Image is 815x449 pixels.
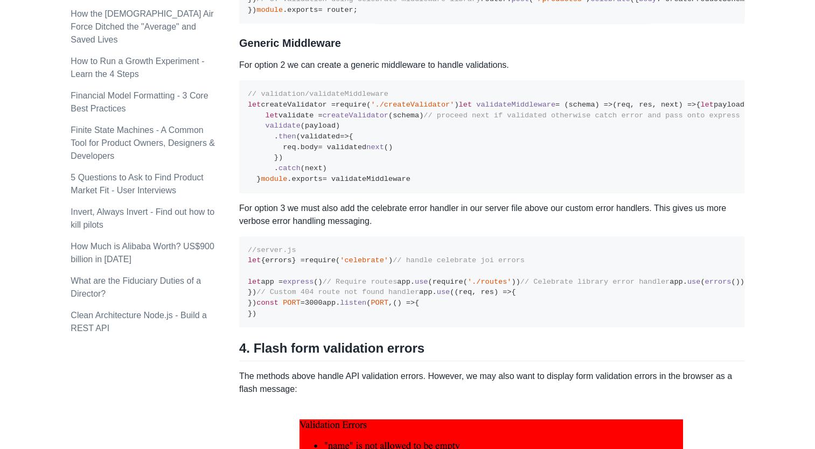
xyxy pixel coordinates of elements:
[71,276,201,298] a: What are the Fiduciary Duties of a Director?
[71,9,213,44] a: How the [DEMOGRAPHIC_DATA] Air Force Ditched the "Average" and Saved Lives
[283,278,314,286] span: express
[415,278,428,286] span: use
[256,288,419,296] span: // Custom 404 route not found handler
[520,278,670,286] span: // Celebrate library error handler
[261,175,287,183] span: module
[71,311,207,333] a: Clean Architecture Node.js - Build a REST API
[283,299,301,307] span: PORT
[278,164,301,172] span: catch
[71,57,204,79] a: How to Run a Growth Experiment - Learn the 4 Steps
[305,256,336,264] span: require
[569,101,595,109] span: schema
[687,278,700,286] span: use
[393,299,415,307] span: () =>
[301,143,318,151] span: body
[239,370,744,396] p: The methods above handle API validation errors. However, we may also want to display form validat...
[248,90,802,183] code: createValidator = ( ) = ( ) => { payload = req. validate = (schema) (payload) . ( { req. = valida...
[71,207,214,229] a: Invert, Always Invert - Find out how to kill pilots
[287,6,318,14] span: exports
[323,111,388,120] span: createValidator
[248,246,296,254] span: //server.js
[239,37,744,50] h3: Generic Middleware
[468,278,512,286] span: './routes'
[71,91,208,113] a: Financial Model Formatting - 3 Core Best Practices
[371,101,454,109] span: './createValidator'
[340,299,366,307] span: listen
[700,101,713,109] span: let
[305,299,323,307] span: 3000
[239,59,744,72] p: For option 2 we can create a generic middleware to handle validations.
[459,288,494,296] span: req, res
[248,90,388,98] span: // validation/validateMiddleware
[476,101,555,109] span: validateMiddleware
[256,299,278,307] span: const
[292,175,323,183] span: exports
[437,288,450,296] span: use
[248,278,261,286] span: let
[266,111,278,120] span: let
[323,278,398,286] span: // Require routes
[705,278,731,286] span: errors
[71,125,215,160] a: Finite State Machines - A Common Tool for Product Owners, Designers & Developers
[71,242,214,264] a: How Much is Alibaba Worth? US$900 billion in [DATE]
[393,256,525,264] span: // handle celebrate joi errors
[278,132,296,141] span: then
[612,101,696,109] span: ( ) =>
[301,132,340,141] span: validated
[459,101,472,109] span: let
[239,340,744,361] h2: 4. Flash form validation errors
[423,111,802,120] span: // proceed next if validated otherwise catch error and pass onto express error handler
[256,6,283,14] span: module
[433,278,463,286] span: require
[71,173,203,195] a: 5 Questions to Ask to Find Product Market Fit - User Interviews
[266,122,301,130] span: validate
[366,143,384,151] span: next
[454,288,511,296] span: ( ) =>
[336,101,366,109] span: require
[239,202,744,228] p: For option 3 we must also add the celebrate error handler in our server file above our custom err...
[248,101,261,109] span: let
[371,299,388,307] span: PORT
[340,256,388,264] span: 'celebrate'
[248,256,261,264] span: let
[301,132,349,141] span: =>
[617,101,678,109] span: req, res, next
